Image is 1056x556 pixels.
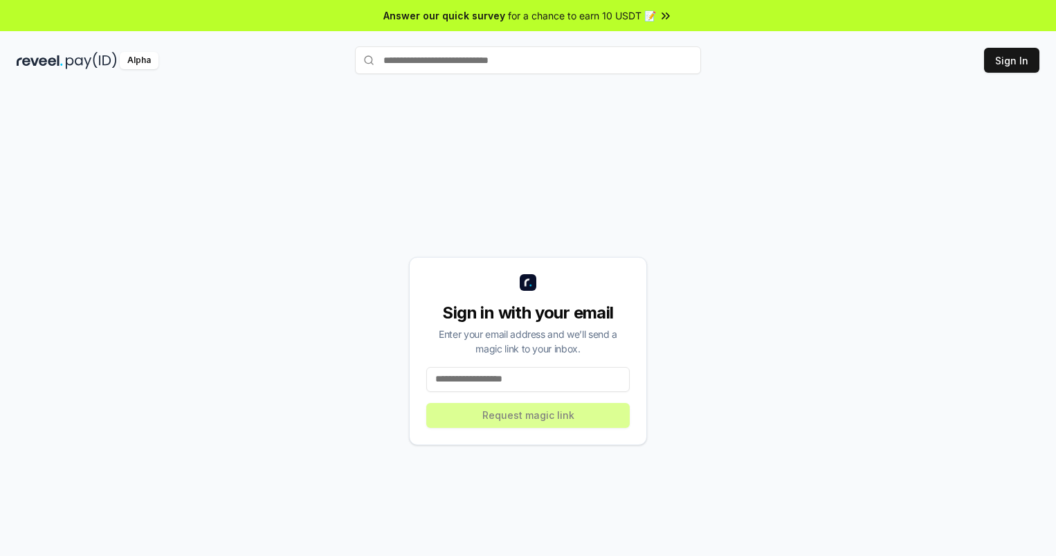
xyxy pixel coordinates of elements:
button: Sign In [984,48,1039,73]
div: Enter your email address and we’ll send a magic link to your inbox. [426,327,630,356]
img: reveel_dark [17,52,63,69]
span: for a chance to earn 10 USDT 📝 [508,8,656,23]
img: logo_small [520,274,536,291]
div: Alpha [120,52,158,69]
span: Answer our quick survey [383,8,505,23]
div: Sign in with your email [426,302,630,324]
img: pay_id [66,52,117,69]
